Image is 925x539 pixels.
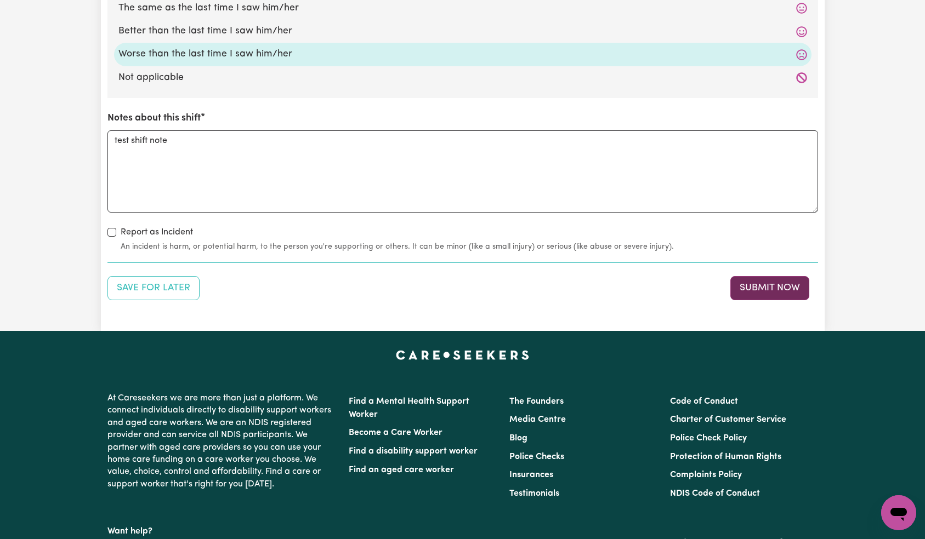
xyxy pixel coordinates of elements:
label: Report as Incident [121,226,193,239]
a: Media Centre [509,415,566,424]
small: An incident is harm, or potential harm, to the person you're supporting or others. It can be mino... [121,241,818,253]
textarea: test shift note [107,130,818,213]
p: Want help? [107,521,336,537]
label: Better than the last time I saw him/her [118,24,807,38]
a: Become a Care Worker [349,428,442,437]
a: Police Check Policy [670,434,747,443]
label: Notes about this shift [107,111,201,125]
a: Testimonials [509,489,559,498]
p: At Careseekers we are more than just a platform. We connect individuals directly to disability su... [107,388,336,495]
a: Insurances [509,471,553,479]
label: Worse than the last time I saw him/her [118,47,807,61]
label: Not applicable [118,71,807,85]
a: The Founders [509,397,564,406]
a: Find an aged care worker [349,466,454,474]
label: The same as the last time I saw him/her [118,1,807,15]
a: NDIS Code of Conduct [670,489,760,498]
a: Blog [509,434,527,443]
a: Find a Mental Health Support Worker [349,397,469,419]
a: Code of Conduct [670,397,738,406]
a: Complaints Policy [670,471,742,479]
a: Careseekers home page [396,351,529,359]
iframe: Button to launch messaging window [881,495,916,530]
a: Police Checks [509,452,564,461]
a: Protection of Human Rights [670,452,781,461]
button: Submit your job report [730,276,809,300]
button: Save your job report [107,276,200,300]
a: Charter of Customer Service [670,415,786,424]
a: Find a disability support worker [349,447,478,456]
